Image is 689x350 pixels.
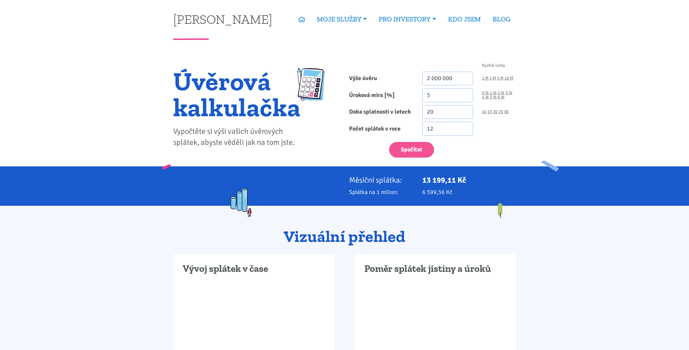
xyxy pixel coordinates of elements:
[505,91,512,95] a: 3 %
[422,188,516,197] p: 6 599,56 Kč
[311,12,373,27] a: MOJE SLUŽBY
[490,91,497,95] a: 1 %
[349,175,414,185] p: Měsíční splátka:
[389,142,434,158] button: Spočítat
[173,228,516,245] h2: Vizuální přehled
[490,95,497,99] a: 5 %
[422,175,516,185] p: 13 199,11 Kč
[364,263,507,275] h3: Poměr splátek jistiny a úroků
[498,91,504,95] a: 2 %
[373,12,442,27] a: PRO INVESTORY
[499,110,503,114] a: 25
[344,88,418,102] label: Úroková míra [%]
[173,126,301,148] p: Vypočtěte si výši vašich úvěrových splátek, abyste věděli jak na tom jste.
[482,95,489,99] a: 4 %
[482,91,489,95] a: 0 %
[482,76,488,80] a: 1 M
[349,188,414,197] p: Splátka na 1 milion:
[498,95,504,99] a: 6 %
[504,110,509,114] a: 30
[183,263,325,275] h3: Vývoj splátek v čase
[344,105,418,119] label: Doba splatnosti v letech
[489,76,496,80] a: 2 M
[487,110,492,114] a: 15
[173,68,301,120] h1: Úvěrová kalkulačka
[173,13,272,25] a: [PERSON_NAME]
[344,122,418,136] label: Počet splátek v roce
[504,76,513,80] a: 10 M
[493,110,498,114] a: 20
[487,12,516,27] a: BLOG
[497,76,503,80] a: 5 M
[482,63,505,68] span: Rychlé volby
[344,72,418,86] label: Výše úvěru
[442,12,487,27] a: KDO JSEM
[482,110,486,114] a: 10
